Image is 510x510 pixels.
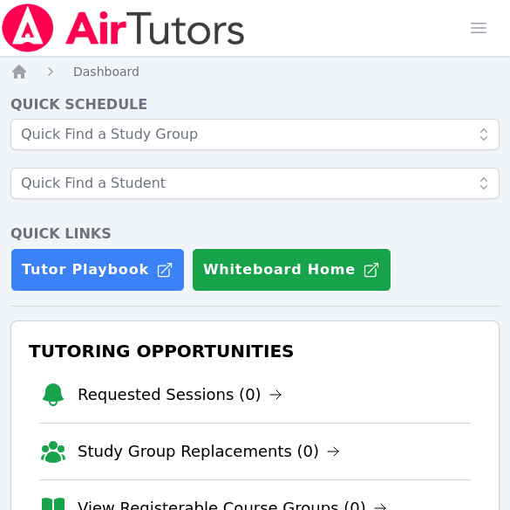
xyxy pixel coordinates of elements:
h4: Quick Links [10,224,500,245]
span: Dashboard [73,65,139,79]
input: Quick Find a Study Group [10,119,500,150]
a: Tutor Playbook [10,248,185,292]
a: Study Group Replacements (0) [78,439,340,464]
input: Quick Find a Student [10,168,500,199]
a: Requested Sessions (0) [78,382,282,407]
h4: Quick Schedule [10,94,500,115]
nav: Breadcrumb [10,63,500,80]
a: Dashboard [73,63,139,80]
h3: Tutoring Opportunities [25,335,485,367]
button: Whiteboard Home [192,248,391,292]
